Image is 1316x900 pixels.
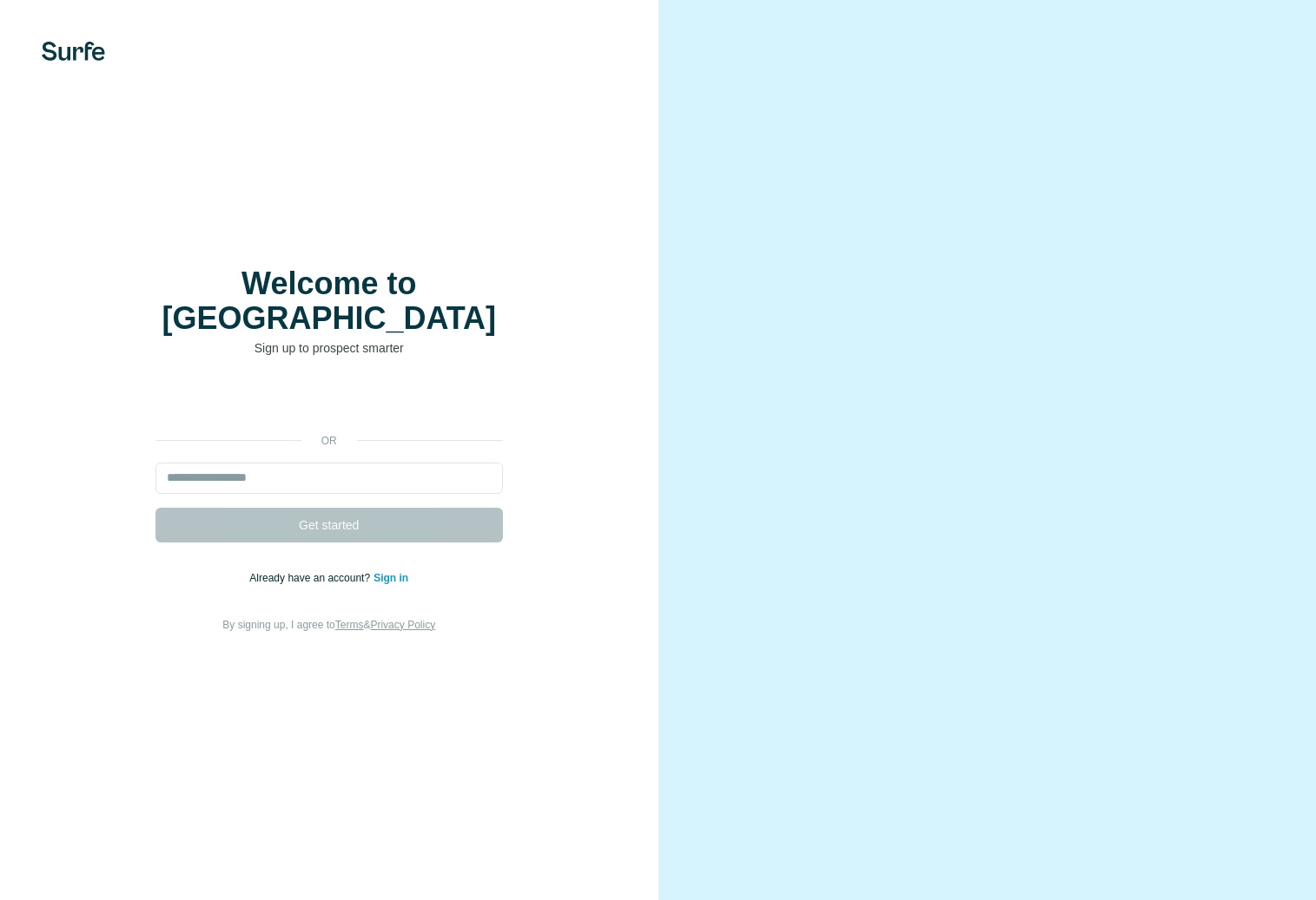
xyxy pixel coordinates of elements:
p: Sign up to prospect smarter [155,339,503,357]
a: Sign in [374,572,408,584]
iframe: Sign in with Google Dialog [959,17,1299,220]
img: Surfe's logo [42,42,105,61]
p: or [301,433,357,449]
span: Already have an account? [249,572,374,584]
a: Terms [335,619,364,631]
h1: Welcome to [GEOGRAPHIC_DATA] [155,266,503,336]
a: Privacy Policy [370,619,435,631]
iframe: Sign in with Google Button [147,383,512,421]
span: By signing up, I agree to & [222,619,435,631]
